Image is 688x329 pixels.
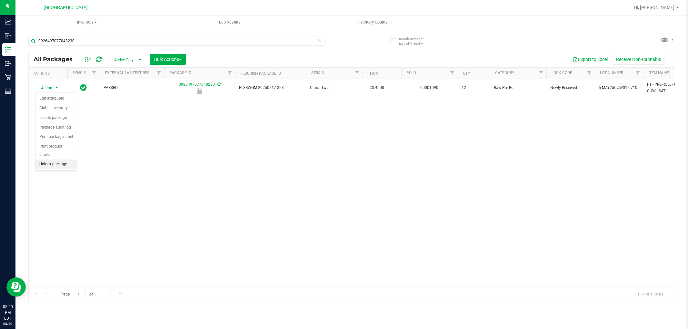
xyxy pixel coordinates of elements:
[35,132,77,142] li: Print package label
[399,36,431,46] span: Include items not tagged for facility
[34,71,65,76] div: Actions
[462,85,486,91] span: 12
[6,277,26,297] iframe: Resource center
[150,54,186,65] button: Bulk Actions
[35,142,77,160] li: Print product labels
[612,54,665,65] button: Receive Non-Cannabis
[634,5,676,10] span: Hi, [PERSON_NAME]!
[224,68,235,79] a: Filter
[210,19,249,25] span: Lab Results
[35,103,77,113] li: Global inventory
[447,68,458,79] a: Filter
[15,15,158,29] a: Inventory
[648,71,669,75] a: Item Name
[495,71,514,75] a: Category
[169,71,191,75] a: Package ID
[35,83,53,92] span: Action
[80,83,87,92] span: In Sync
[5,88,11,94] inline-svg: Reports
[28,36,324,46] input: Search Package ID, Item Name, SKU, Lot or Part Number...
[53,83,61,92] span: select
[301,15,444,29] a: Inventory Counts
[216,82,221,87] span: Sync from Compliance System
[179,82,215,87] a: 0926497077048230
[5,33,11,39] inline-svg: Inbound
[352,68,363,79] a: Filter
[310,85,359,91] span: Citrus Twist
[5,74,11,81] inline-svg: Retail
[104,85,160,91] span: PASSED
[600,71,623,75] a: Lot Number
[569,54,612,65] button: Export to Excel
[105,71,155,75] a: External Lab Test Result
[55,289,102,299] span: Page of 1
[3,321,13,326] p: 08/20
[584,68,595,79] a: Filter
[5,46,11,53] inline-svg: Inventory
[536,68,546,79] a: Filter
[35,94,77,103] li: Edit attributes
[368,71,378,76] a: THC%
[599,85,639,91] span: 5-MAY25CUW01-0710
[74,289,85,299] input: 1
[550,85,591,91] span: Newly Received
[15,19,158,25] span: Inventory
[240,71,281,76] a: Flourish Package ID
[158,15,301,29] a: Lab Results
[633,68,643,79] a: Filter
[44,5,88,10] span: [GEOGRAPHIC_DATA]
[35,160,77,169] li: Unlock package
[366,83,387,92] span: 23.4000
[421,85,439,90] a: 00001090
[73,71,97,75] a: Sync Status
[5,60,11,67] inline-svg: Outbound
[35,113,77,123] li: Locate package
[89,68,100,79] a: Filter
[463,71,470,76] a: Qty
[154,68,164,79] a: Filter
[317,36,322,44] span: Clear
[552,71,572,75] a: Lock Code
[163,88,236,94] div: Newly Received
[154,57,182,62] span: Bulk Actions
[311,71,324,75] a: Strain
[239,85,302,91] span: FLSRWGM-20250717-323
[5,19,11,25] inline-svg: Analytics
[3,304,13,321] p: 05:20 PM EDT
[34,56,79,63] span: All Packages
[406,71,416,75] a: PO ID
[632,289,668,299] span: 1 - 1 of 1 items
[494,85,543,91] span: Raw Pre-Roll
[35,123,77,132] li: Package audit log
[349,19,397,25] span: Inventory Counts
